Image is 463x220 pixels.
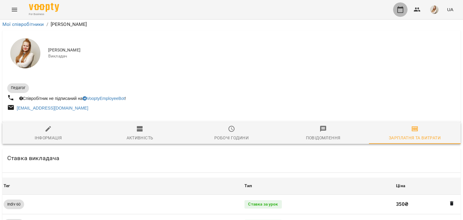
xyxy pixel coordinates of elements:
th: Ціна [395,178,461,194]
a: VooptyEmployeeBot [83,96,125,101]
div: Робочі години [214,134,249,141]
th: Тип [243,178,395,194]
div: Співробітник не підписаний на ! [18,94,127,103]
div: Інформація [35,134,62,141]
li: / [46,21,48,28]
img: Адамович Вікторія [10,38,40,68]
div: Активність [127,134,153,141]
a: Мої співробітники [2,21,44,27]
a: [EMAIL_ADDRESS][DOMAIN_NAME] [17,106,88,110]
span: Indiv 60 [4,202,24,207]
span: [PERSON_NAME] [48,47,456,53]
span: For Business [29,12,59,16]
div: Зарплатня та Витрати [389,134,441,141]
div: Ставка за урок [244,200,282,209]
button: UA [445,4,456,15]
th: Тег [2,178,243,194]
button: Видалити [448,200,456,207]
img: db46d55e6fdf8c79d257263fe8ff9f52.jpeg [430,5,439,14]
div: Повідомлення [306,134,341,141]
img: Voopty Logo [29,3,59,12]
button: Menu [7,2,22,17]
nav: breadcrumb [2,21,461,28]
p: 350 ₴ [396,201,459,208]
span: UA [447,6,453,13]
h6: Ставка викладача [7,153,59,163]
p: [PERSON_NAME] [51,21,87,28]
span: Педагог [7,85,29,91]
span: Викладач [48,53,456,59]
